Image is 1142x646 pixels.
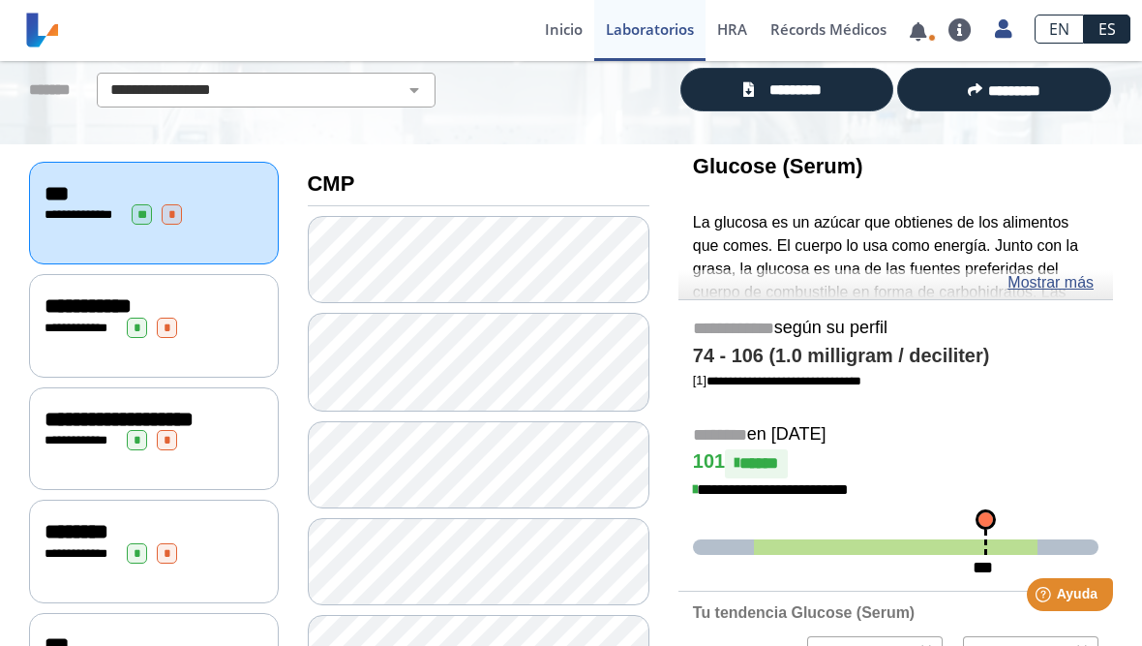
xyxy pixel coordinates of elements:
h5: según su perfil [693,318,1098,340]
a: EN [1035,15,1084,44]
b: Glucose (Serum) [693,154,863,178]
a: Mostrar más [1007,271,1094,294]
b: CMP [308,171,355,196]
span: HRA [717,19,747,39]
b: Tu tendencia Glucose (Serum) [693,604,915,621]
h5: en [DATE] [693,424,1098,446]
h4: 74 - 106 (1.0 milligram / deciliter) [693,345,1098,368]
a: ES [1084,15,1130,44]
iframe: Help widget launcher [970,570,1121,625]
h4: 101 [693,449,1098,478]
p: La glucosa es un azúcar que obtienes de los alimentos que comes. El cuerpo lo usa como energía. J... [693,211,1098,443]
a: [1] [693,373,861,387]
